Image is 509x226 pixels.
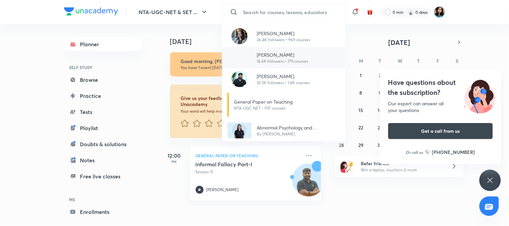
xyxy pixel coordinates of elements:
[257,51,308,58] p: [PERSON_NAME]
[222,25,346,47] a: Avatar[PERSON_NAME]26.4K followers • 969 courses
[432,149,475,156] h6: [PHONE_NUMBER]
[459,77,501,114] img: ttu_illustration_new.svg
[232,50,248,66] img: Avatar
[388,100,493,114] div: Our expert can answer all your questions
[257,58,308,64] p: 14.6K followers • 179 courses
[234,98,293,105] p: General Paper on Teaching
[257,37,310,43] p: 26.4K followers • 969 courses
[257,73,310,80] p: [PERSON_NAME]
[222,90,346,120] a: General Paper on TeachingNTA-UGC NET • 937 courses
[227,122,252,138] img: Avatar
[234,105,293,111] p: NTA-UGC NET • 937 courses
[222,120,346,141] a: AvatarAbnormal Psychology and InterventionsBy [PERSON_NAME]
[388,123,493,139] button: Get a call from us
[388,77,493,98] h4: Have questions about the subscription?
[257,131,340,137] p: By [PERSON_NAME]
[222,47,346,68] a: Avatar[PERSON_NAME]14.6K followers • 179 courses
[232,28,248,44] img: Avatar
[232,71,248,87] img: Avatar
[257,80,310,86] p: 32.2K followers • 1.4K courses
[257,124,340,131] p: Abnormal Psychology and Interventions
[257,30,310,37] p: [PERSON_NAME]
[425,149,475,156] a: [PHONE_NUMBER]
[406,149,423,155] p: Or call us
[222,68,346,90] a: Avatar[PERSON_NAME]32.2K followers • 1.4K courses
